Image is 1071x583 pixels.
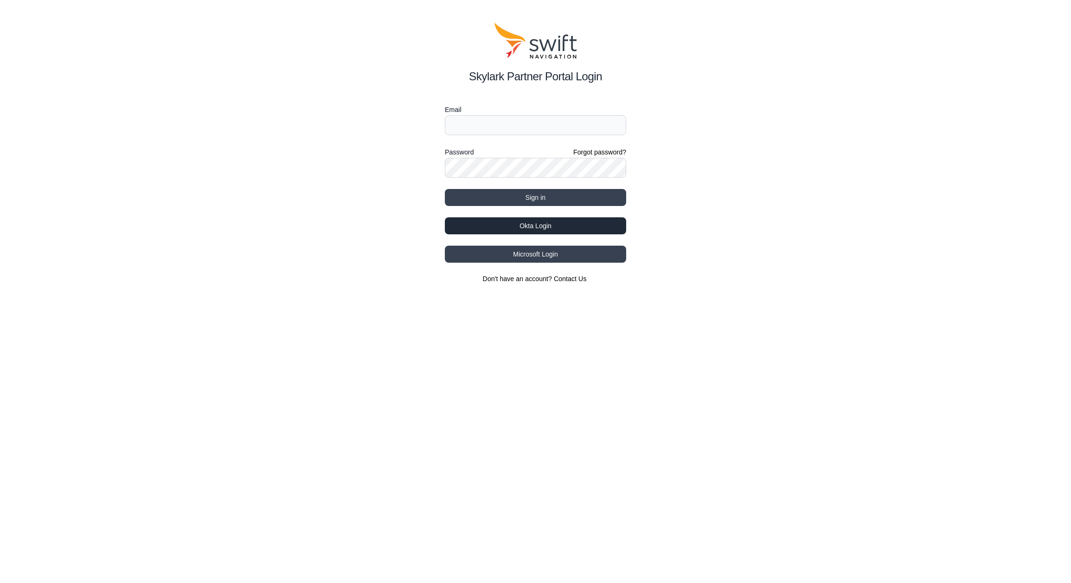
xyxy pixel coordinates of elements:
a: Contact Us [554,275,586,283]
button: Microsoft Login [445,246,626,263]
a: Forgot password? [573,147,626,157]
button: Okta Login [445,217,626,234]
button: Sign in [445,189,626,206]
section: Don't have an account? [445,274,626,283]
label: Email [445,104,626,115]
h2: Skylark Partner Portal Login [445,68,626,85]
label: Password [445,146,474,158]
